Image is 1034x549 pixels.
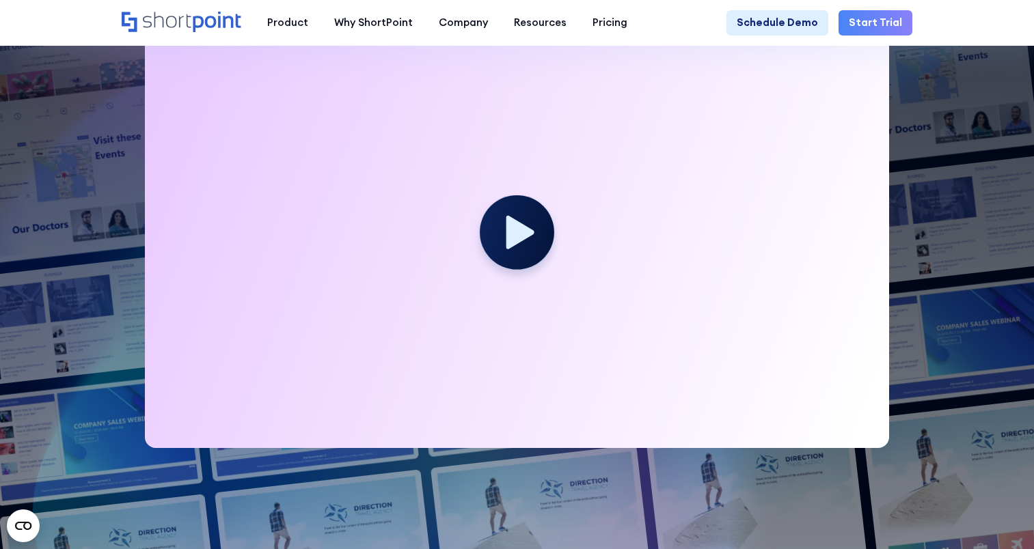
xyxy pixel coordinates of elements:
[426,10,501,36] a: Company
[321,10,426,36] a: Why ShortPoint
[514,15,567,31] div: Resources
[839,10,912,36] a: Start Trial
[580,10,640,36] a: Pricing
[122,12,242,33] a: Home
[7,509,40,542] button: Open CMP widget
[593,15,627,31] div: Pricing
[267,15,308,31] div: Product
[966,483,1034,549] iframe: Chat Widget
[501,10,580,36] a: Resources
[726,10,828,36] a: Schedule Demo
[439,15,488,31] div: Company
[334,15,413,31] div: Why ShortPoint
[255,10,322,36] a: Product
